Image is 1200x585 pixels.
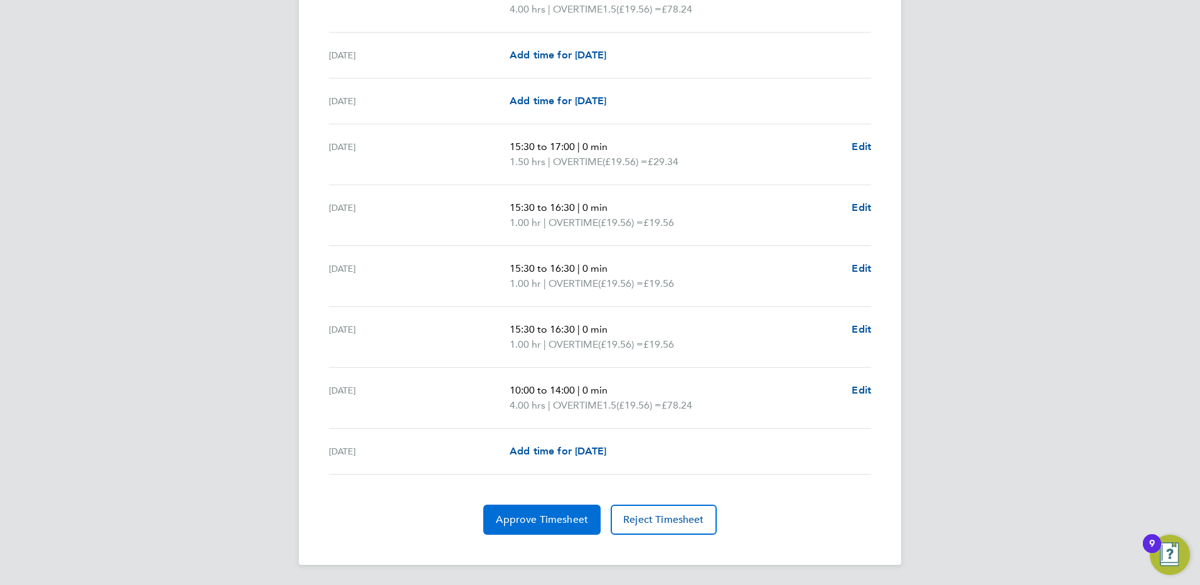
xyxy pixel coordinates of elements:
span: 0 min [582,323,608,335]
span: 15:30 to 16:30 [510,262,575,274]
button: Open Resource Center, 9 new notifications [1150,535,1190,575]
div: [DATE] [329,200,510,230]
span: Edit [852,323,871,335]
span: | [544,217,546,228]
span: 0 min [582,141,608,153]
span: 15:30 to 16:30 [510,323,575,335]
span: 1.00 hr [510,277,541,289]
span: Add time for [DATE] [510,445,606,457]
span: 4.00 hrs [510,3,545,15]
div: [DATE] [329,139,510,169]
span: (£19.56) = [598,338,643,350]
div: [DATE] [329,383,510,413]
span: | [548,399,550,411]
a: Add time for [DATE] [510,444,606,459]
span: Approve Timesheet [496,513,588,526]
div: [DATE] [329,48,510,63]
span: £19.56 [643,338,674,350]
span: Add time for [DATE] [510,49,606,61]
span: Edit [852,384,871,396]
span: £78.24 [662,399,692,411]
button: Approve Timesheet [483,505,601,535]
span: | [544,338,546,350]
span: OVERTIME [549,276,598,291]
div: [DATE] [329,261,510,291]
span: | [577,201,580,213]
div: [DATE] [329,94,510,109]
span: (£19.56) = [616,399,662,411]
span: 1.00 hr [510,217,541,228]
span: OVERTIME1.5 [553,2,616,17]
span: 0 min [582,384,608,396]
a: Edit [852,383,871,398]
span: OVERTIME1.5 [553,398,616,413]
span: 15:30 to 16:30 [510,201,575,213]
span: | [544,277,546,289]
div: 9 [1149,544,1155,560]
span: £19.56 [643,217,674,228]
a: Edit [852,261,871,276]
span: 1.50 hrs [510,156,545,168]
span: OVERTIME [553,154,603,169]
button: Reject Timesheet [611,505,717,535]
span: £29.34 [648,156,678,168]
span: Reject Timesheet [623,513,704,526]
span: £19.56 [643,277,674,289]
a: Add time for [DATE] [510,94,606,109]
div: [DATE] [329,444,510,459]
span: (£19.56) = [616,3,662,15]
span: | [548,3,550,15]
a: Add time for [DATE] [510,48,606,63]
span: (£19.56) = [603,156,648,168]
span: 4.00 hrs [510,399,545,411]
span: OVERTIME [549,337,598,352]
div: [DATE] [329,322,510,352]
span: 0 min [582,201,608,213]
span: Edit [852,141,871,153]
span: 1.00 hr [510,338,541,350]
span: | [577,323,580,335]
span: (£19.56) = [598,217,643,228]
a: Edit [852,139,871,154]
span: Edit [852,262,871,274]
span: Add time for [DATE] [510,95,606,107]
a: Edit [852,322,871,337]
span: £78.24 [662,3,692,15]
span: (£19.56) = [598,277,643,289]
span: 15:30 to 17:00 [510,141,575,153]
span: 0 min [582,262,608,274]
span: | [577,384,580,396]
span: | [577,262,580,274]
a: Edit [852,200,871,215]
span: Edit [852,201,871,213]
span: 10:00 to 14:00 [510,384,575,396]
span: | [548,156,550,168]
span: OVERTIME [549,215,598,230]
span: | [577,141,580,153]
